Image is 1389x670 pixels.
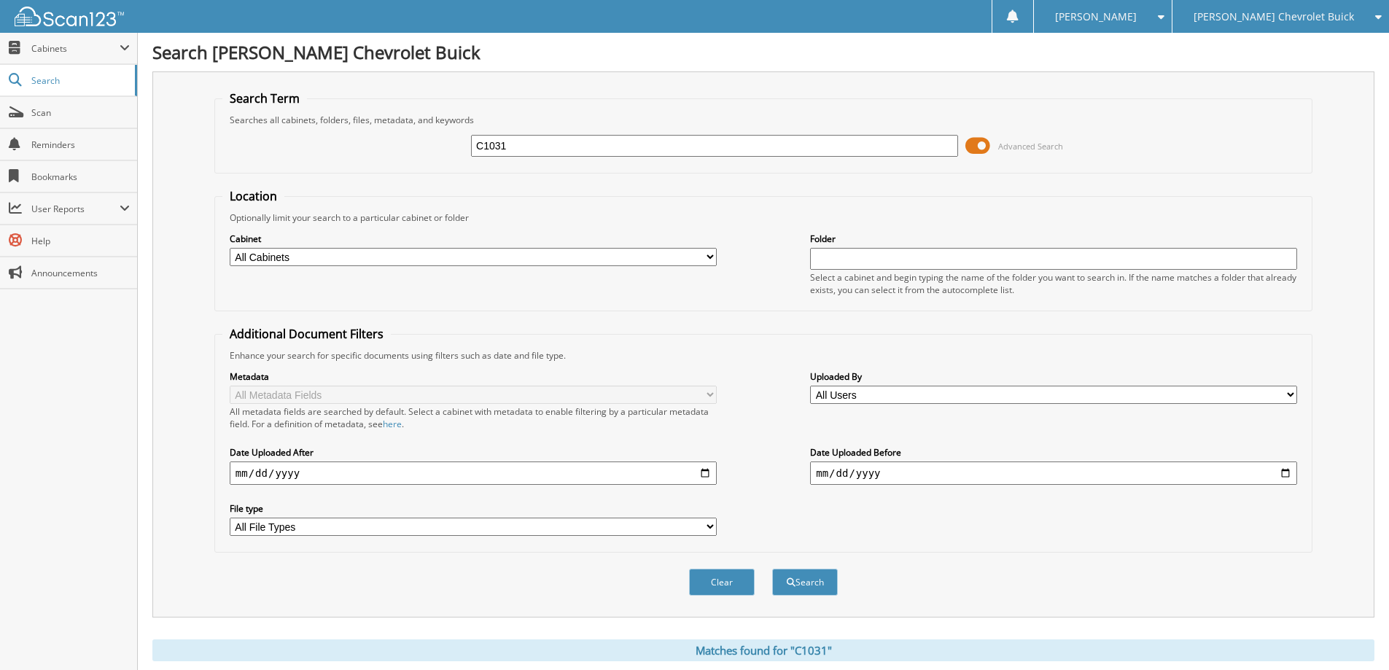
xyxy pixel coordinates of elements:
[31,106,130,119] span: Scan
[31,267,130,279] span: Announcements
[1194,12,1354,21] span: [PERSON_NAME] Chevrolet Buick
[31,42,120,55] span: Cabinets
[222,326,391,342] legend: Additional Document Filters
[810,233,1297,245] label: Folder
[998,141,1063,152] span: Advanced Search
[230,502,717,515] label: File type
[222,349,1304,362] div: Enhance your search for specific documents using filters such as date and file type.
[772,569,838,596] button: Search
[230,405,717,430] div: All metadata fields are searched by default. Select a cabinet with metadata to enable filtering b...
[222,90,307,106] legend: Search Term
[31,171,130,183] span: Bookmarks
[31,139,130,151] span: Reminders
[689,569,755,596] button: Clear
[222,188,284,204] legend: Location
[1055,12,1137,21] span: [PERSON_NAME]
[31,74,128,87] span: Search
[230,446,717,459] label: Date Uploaded After
[383,418,402,430] a: here
[31,235,130,247] span: Help
[152,639,1374,661] div: Matches found for "C1031"
[152,40,1374,64] h1: Search [PERSON_NAME] Chevrolet Buick
[810,461,1297,485] input: end
[230,370,717,383] label: Metadata
[230,461,717,485] input: start
[810,370,1297,383] label: Uploaded By
[810,446,1297,459] label: Date Uploaded Before
[810,271,1297,296] div: Select a cabinet and begin typing the name of the folder you want to search in. If the name match...
[222,114,1304,126] div: Searches all cabinets, folders, files, metadata, and keywords
[222,211,1304,224] div: Optionally limit your search to a particular cabinet or folder
[31,203,120,215] span: User Reports
[15,7,124,26] img: scan123-logo-white.svg
[230,233,717,245] label: Cabinet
